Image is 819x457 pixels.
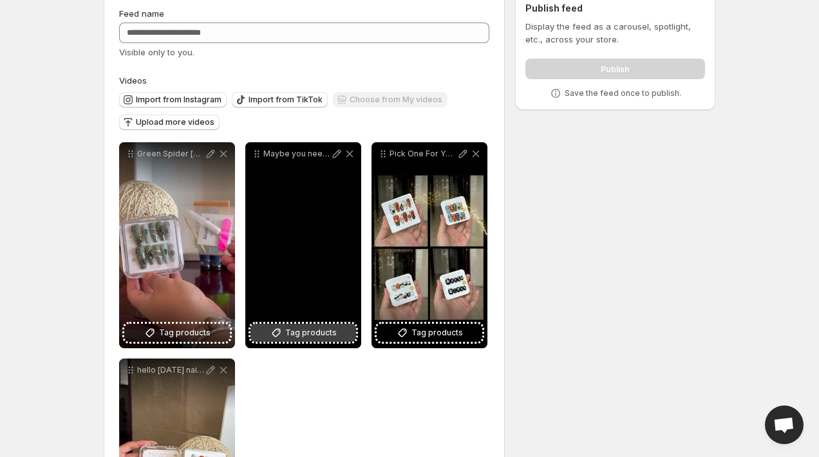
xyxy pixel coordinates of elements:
p: Save the feed once to publish. [565,88,681,98]
span: Tag products [411,326,463,339]
button: Upload more videos [119,115,220,130]
p: hello [DATE] naildesign halloweennail halloweennailart halloweennail2025 [137,365,204,375]
p: Maybe you need a halloweennailhalloweennail2025 halloweennail halloweennails [263,149,330,159]
div: Open chat [765,406,804,444]
span: Upload more videos [136,117,214,127]
div: Green Spider [DATE] NailTag products [119,142,235,348]
button: Tag products [250,324,356,342]
span: Tag products [159,326,211,339]
span: Tag products [285,326,337,339]
button: Import from Instagram [119,92,227,107]
div: Maybe you need a halloweennailhalloweennail2025 halloweennail halloweennailsTag products [245,142,361,348]
p: Display the feed as a carousel, spotlight, etc., across your store. [525,20,705,46]
span: Import from TikTok [249,95,323,105]
span: Import from Instagram [136,95,221,105]
p: Green Spider [DATE] Nail [137,149,204,159]
div: Pick One For Your [DATE] halloweennailhalloweennail2025 halloweennails halloweennailinspoTag prod... [372,142,487,348]
p: Pick One For Your [DATE] halloweennailhalloweennail2025 halloweennails halloweennailinspo [390,149,457,159]
span: Visible only to you. [119,47,194,57]
button: Tag products [377,324,482,342]
h2: Publish feed [525,2,705,15]
button: Import from TikTok [232,92,328,107]
span: Feed name [119,8,164,19]
span: Videos [119,75,147,86]
button: Tag products [124,324,230,342]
